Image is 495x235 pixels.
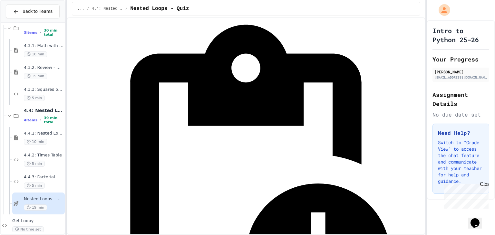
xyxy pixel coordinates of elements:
span: 4.3.3: Squares of Numbers [24,87,63,92]
span: 4.3.1: Math with Loops [24,43,63,49]
span: 4.4: Nested Loops [24,108,63,113]
span: 19 min [24,204,47,211]
span: 3 items [24,31,37,35]
span: 4.4: Nested Loops [92,6,123,11]
h2: Your Progress [432,55,489,64]
span: 4.4.1: Nested Loops [24,131,63,136]
span: Back to Teams [23,8,53,15]
div: My Account [432,3,452,17]
p: Switch to "Grade View" to access the chat feature and communicate with your teacher for help and ... [438,139,484,184]
span: 4 items [24,118,37,122]
span: Nested Loops - Quiz [24,196,63,202]
h3: Need Help? [438,129,484,137]
span: 4.4.2: Times Table [24,153,63,158]
span: 10 min [24,139,47,145]
h2: Assignment Details [432,90,489,108]
div: Chat with us now!Close [3,3,44,41]
span: 15 min [24,73,47,79]
div: [EMAIL_ADDRESS][DOMAIN_NAME] [434,75,487,80]
span: 5 min [24,95,45,101]
span: 39 min total [44,116,63,124]
span: No time set [12,226,44,232]
iframe: chat widget [442,181,489,209]
span: 5 min [24,161,45,167]
span: Nested Loops - Quiz [130,5,189,13]
span: ... [77,6,84,11]
span: 5 min [24,183,45,189]
span: 4.3.2: Review - Math with Loops [24,65,63,70]
span: • [40,117,41,123]
h1: Intro to Python 25-26 [432,26,489,44]
button: Back to Teams [6,5,60,18]
span: 4.4.3: Factorial [24,174,63,180]
span: • [40,30,41,35]
span: Get Loopy [12,218,63,224]
iframe: chat widget [468,209,489,229]
span: 10 min [24,51,47,57]
span: / [87,6,89,11]
span: 30 min total [44,28,63,37]
div: [PERSON_NAME] [434,69,487,75]
div: No due date set [432,111,489,118]
span: / [125,6,128,11]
